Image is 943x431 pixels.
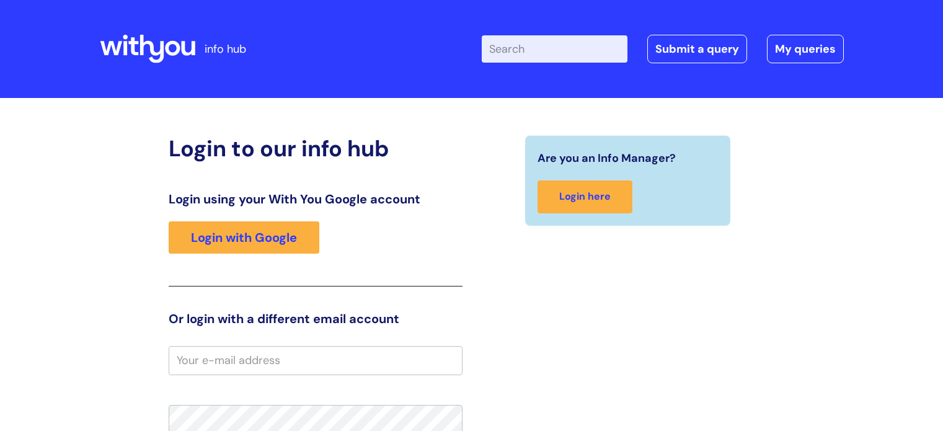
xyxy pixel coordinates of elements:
[169,311,463,326] h3: Or login with a different email account
[169,221,319,254] a: Login with Google
[169,346,463,375] input: Your e-mail address
[482,35,627,63] input: Search
[647,35,747,63] a: Submit a query
[169,192,463,207] h3: Login using your With You Google account
[538,148,676,168] span: Are you an Info Manager?
[169,135,463,162] h2: Login to our info hub
[767,35,844,63] a: My queries
[538,180,632,213] a: Login here
[205,39,246,59] p: info hub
